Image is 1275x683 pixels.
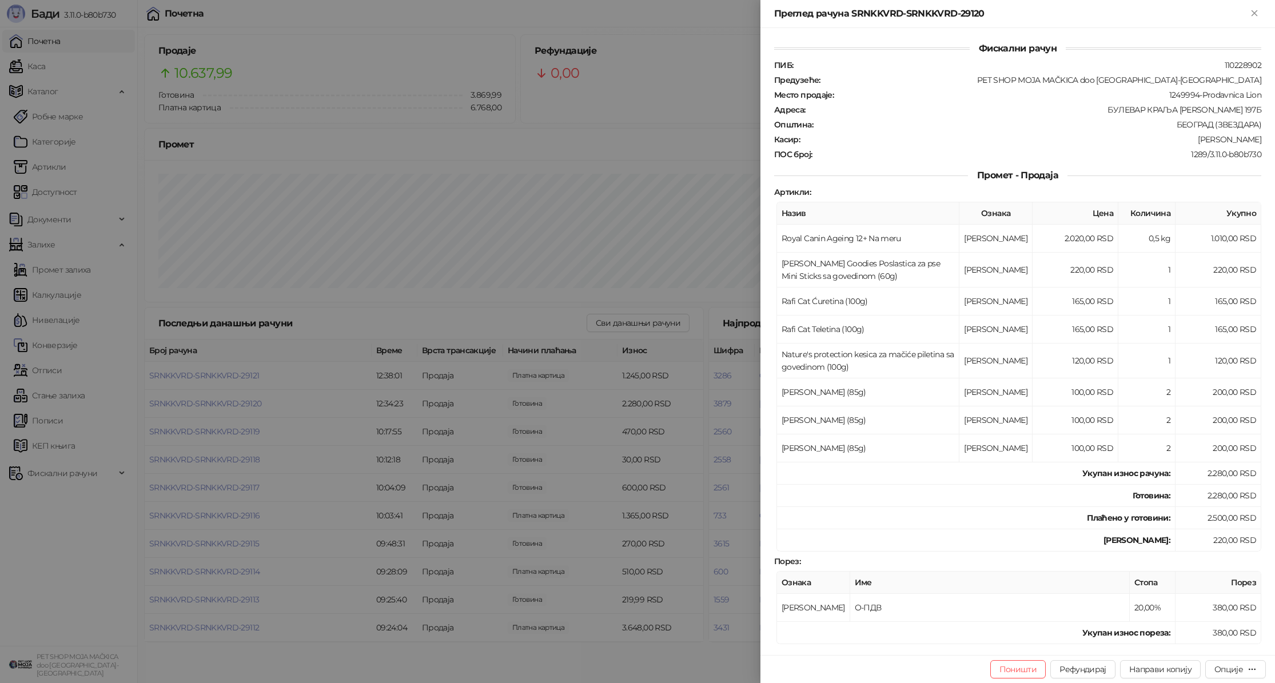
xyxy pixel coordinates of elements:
td: 1 [1118,253,1176,287]
strong: Готовина : [1133,490,1170,501]
td: 0,5 kg [1118,225,1176,253]
div: 1249994-Prodavnica Lion [835,90,1262,100]
td: 200,00 RSD [1176,434,1261,462]
strong: Артикли : [774,187,811,197]
td: 200,00 RSD [1176,406,1261,434]
td: 1 [1118,315,1176,344]
td: [PERSON_NAME] (85g) [777,406,959,434]
td: 1 [1118,287,1176,315]
td: 165,00 RSD [1176,315,1261,344]
td: [PERSON_NAME] [959,253,1033,287]
td: 220,00 RSD [1033,253,1118,287]
strong: Плаћено у готовини: [1087,513,1170,523]
td: 100,00 RSD [1033,378,1118,406]
td: [PERSON_NAME] [959,378,1033,406]
th: Назив [777,202,959,225]
strong: Укупан износ рачуна : [1082,468,1170,478]
td: 120,00 RSD [1176,344,1261,378]
strong: Предузеће : [774,75,820,85]
td: 165,00 RSD [1033,287,1118,315]
td: 2.020,00 RSD [1033,225,1118,253]
th: Цена [1033,202,1118,225]
button: Close [1248,7,1261,21]
td: 220,00 RSD [1176,253,1261,287]
th: Име [850,572,1130,594]
td: 1.010,00 RSD [1176,225,1261,253]
button: Поништи [990,660,1046,678]
th: Ознака [959,202,1033,225]
strong: ПИБ : [774,60,793,70]
strong: [PERSON_NAME]: [1103,535,1170,545]
td: [PERSON_NAME] [959,315,1033,344]
th: Укупно [1176,202,1261,225]
span: Промет - Продаја [968,170,1067,181]
td: 200,00 RSD [1176,378,1261,406]
strong: Место продаје : [774,90,834,100]
div: 1289/3.11.0-b80b730 [813,149,1262,159]
th: Количина [1118,202,1176,225]
div: PET SHOP MOJA MAČKICA doo [GEOGRAPHIC_DATA]-[GEOGRAPHIC_DATA] [822,75,1262,85]
td: 100,00 RSD [1033,434,1118,462]
td: [PERSON_NAME] [777,594,850,622]
td: 100,00 RSD [1033,406,1118,434]
strong: Порез : [774,556,800,566]
td: 165,00 RSD [1176,287,1261,315]
td: Royal Canin Ageing 12+ Na meru [777,225,959,253]
td: [PERSON_NAME] Goodies Poslastica za pse Mini Sticks sa govedinom (60g) [777,253,959,287]
td: 1 [1118,344,1176,378]
button: Опције [1205,660,1266,678]
td: Rafi Cat Teletina (100g) [777,315,959,344]
th: Стопа [1130,572,1176,594]
div: [PERSON_NAME] [801,134,1262,145]
td: 2.500,00 RSD [1176,507,1261,529]
th: Ознака [777,572,850,594]
div: Опције [1214,664,1243,674]
div: 110228902 [794,60,1262,70]
td: [PERSON_NAME] [959,287,1033,315]
td: [PERSON_NAME] (85g) [777,434,959,462]
button: Рефундирај [1050,660,1115,678]
td: 380,00 RSD [1176,594,1261,622]
td: Rafi Cat Ćuretina (100g) [777,287,959,315]
strong: Касир : [774,134,800,145]
td: 380,00 RSD [1176,622,1261,644]
td: [PERSON_NAME] [959,344,1033,378]
td: 120,00 RSD [1033,344,1118,378]
div: [DATE] 12:34:23 [823,653,1262,664]
td: 220,00 RSD [1176,529,1261,552]
strong: ПОС број : [774,149,812,159]
td: [PERSON_NAME] [959,406,1033,434]
td: [PERSON_NAME] (85g) [777,378,959,406]
td: 2.280,00 RSD [1176,462,1261,485]
div: БУЛЕВАР КРАЉА [PERSON_NAME] 197Б [807,105,1262,115]
td: 2.280,00 RSD [1176,485,1261,507]
td: 2 [1118,378,1176,406]
strong: ПФР време : [774,653,822,664]
span: Направи копију [1129,664,1192,674]
td: 2 [1118,406,1176,434]
td: 165,00 RSD [1033,315,1118,344]
th: Порез [1176,572,1261,594]
td: [PERSON_NAME] [959,225,1033,253]
td: Nature's protection kesica za mačiće piletina sa govedinom (100g) [777,344,959,378]
div: Преглед рачуна SRNKKVRD-SRNKKVRD-29120 [774,7,1248,21]
span: Фискални рачун [970,43,1066,54]
div: БЕОГРАД (ЗВЕЗДАРА) [814,119,1262,130]
button: Направи копију [1120,660,1201,678]
strong: Укупан износ пореза: [1082,628,1170,638]
td: 2 [1118,434,1176,462]
strong: Општина : [774,119,813,130]
td: 20,00% [1130,594,1176,622]
strong: Адреса : [774,105,806,115]
td: [PERSON_NAME] [959,434,1033,462]
td: О-ПДВ [850,594,1130,622]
